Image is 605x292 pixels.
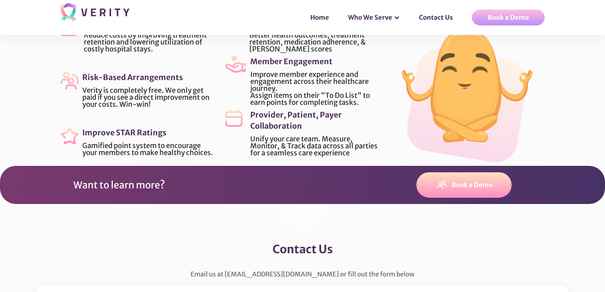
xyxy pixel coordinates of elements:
div: Contact Us [406,2,472,33]
p: Want to learn more? [73,179,165,191]
div: Gamified point system to encourage your members to make healthy choices. [82,142,216,156]
div: Provider, Patient, Payer Collaboration [250,109,380,132]
div: Book a Demo [488,14,529,21]
div: Risk-Based Arrangements [82,72,183,83]
div: Reduce costs by improving treatment retention and lowering utilization of costly hospital stays. [84,31,216,52]
div: Who We Serve [342,8,406,27]
div: Verity is completely free. We only get paid if you see a direct improvement on your costs. Win-win! [82,87,216,108]
a: Home [304,8,342,27]
div: Unify your care team. Measure, Monitor, & Track data across all parties for a seamless care exper... [250,135,380,156]
a: Book a Demo [416,172,512,198]
div: Improve member experience and engagement across their healthcare journey. Assign items on their "... [250,71,380,106]
a: Book a Demo [472,10,545,25]
div: Better health outcomes, treatment retention, medication adherence, & [PERSON_NAME] scores [249,31,380,52]
div: Book a Demo [452,181,493,189]
a: Contact Us [413,8,466,27]
div: Member Engagement [250,56,333,67]
div: Who We Serve [348,14,392,21]
div: Improve STAR Ratings [82,127,166,138]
